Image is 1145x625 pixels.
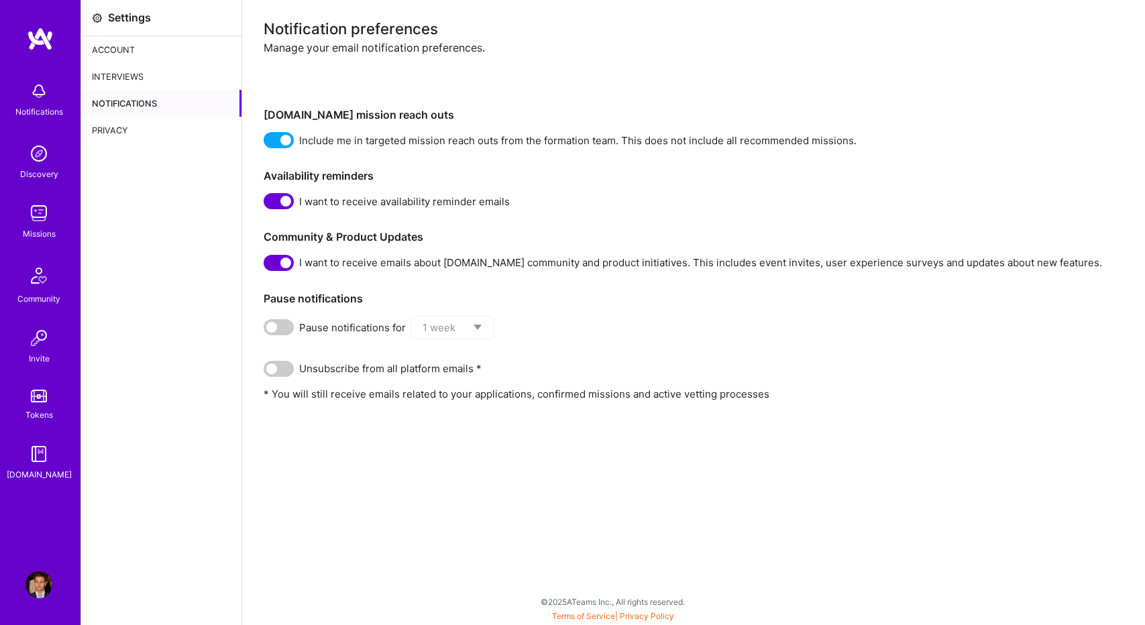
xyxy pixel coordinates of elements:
[25,441,52,467] img: guide book
[81,90,241,117] div: Notifications
[92,13,103,23] i: icon Settings
[25,140,52,167] img: discovery
[264,387,1124,401] p: * You will still receive emails related to your applications, confirmed missions and active vetti...
[20,167,58,181] div: Discovery
[81,63,241,90] div: Interviews
[25,200,52,227] img: teamwork
[29,351,50,365] div: Invite
[299,133,857,148] span: Include me in targeted mission reach outs from the formation team. This does not include all reco...
[22,571,56,598] a: User Avatar
[299,194,510,209] span: I want to receive availability reminder emails
[81,117,241,144] div: Privacy
[552,611,615,621] a: Terms of Service
[552,611,674,621] span: |
[23,227,56,241] div: Missions
[299,361,482,376] span: Unsubscribe from all platform emails *
[264,21,1124,36] div: Notification preferences
[17,292,60,306] div: Community
[620,611,674,621] a: Privacy Policy
[80,585,1145,618] div: © 2025 ATeams Inc., All rights reserved.
[264,231,1124,243] h3: Community & Product Updates
[25,78,52,105] img: bell
[23,260,55,292] img: Community
[25,408,53,422] div: Tokens
[264,41,1124,98] div: Manage your email notification preferences.
[264,109,1124,121] h3: [DOMAIN_NAME] mission reach outs
[15,105,63,119] div: Notifications
[264,292,1124,305] h3: Pause notifications
[27,27,54,51] img: logo
[299,255,1102,270] span: I want to receive emails about [DOMAIN_NAME] community and product initiatives. This includes eve...
[264,170,1124,182] h3: Availability reminders
[299,321,406,335] span: Pause notifications for
[31,390,47,402] img: tokens
[81,36,241,63] div: Account
[7,467,72,481] div: [DOMAIN_NAME]
[25,325,52,351] img: Invite
[25,571,52,598] img: User Avatar
[108,11,151,25] div: Settings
